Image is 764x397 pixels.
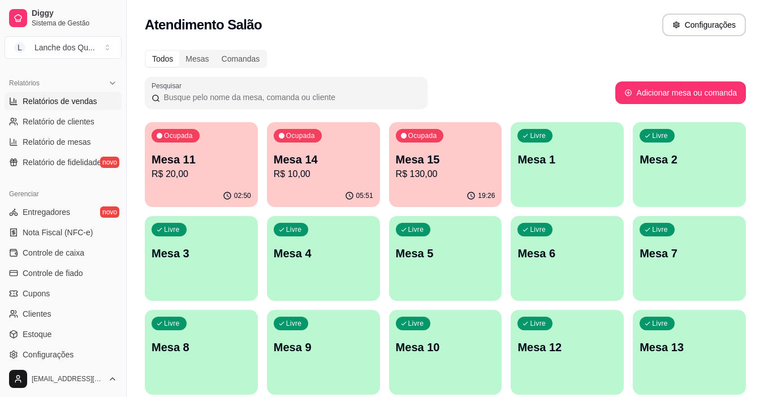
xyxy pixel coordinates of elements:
[5,264,122,282] a: Controle de fiado
[145,16,262,34] h2: Atendimento Salão
[662,14,746,36] button: Configurações
[5,113,122,131] a: Relatório de clientes
[652,131,668,140] p: Livre
[23,288,50,299] span: Cupons
[274,245,373,261] p: Mesa 4
[267,310,380,395] button: LivreMesa 9
[32,19,117,28] span: Sistema de Gestão
[633,122,746,207] button: LivreMesa 2
[23,247,84,258] span: Controle de caixa
[164,225,180,234] p: Livre
[152,167,251,181] p: R$ 20,00
[615,81,746,104] button: Adicionar mesa ou comanda
[23,308,51,320] span: Clientes
[152,152,251,167] p: Mesa 11
[145,122,258,207] button: OcupadaMesa 11R$ 20,0002:50
[145,216,258,301] button: LivreMesa 3
[145,310,258,395] button: LivreMesa 8
[396,245,495,261] p: Mesa 5
[408,319,424,328] p: Livre
[530,319,546,328] p: Livre
[5,133,122,151] a: Relatório de mesas
[5,325,122,343] a: Estoque
[517,152,617,167] p: Mesa 1
[152,245,251,261] p: Mesa 3
[396,339,495,355] p: Mesa 10
[160,92,421,103] input: Pesquisar
[286,319,302,328] p: Livre
[408,225,424,234] p: Livre
[34,42,95,53] div: Lanche dos Qu ...
[32,8,117,19] span: Diggy
[23,157,101,168] span: Relatório de fidelidade
[5,203,122,221] a: Entregadoresnovo
[5,5,122,32] a: DiggySistema de Gestão
[146,51,179,67] div: Todos
[478,191,495,200] p: 19:26
[5,153,122,171] a: Relatório de fidelidadenovo
[23,227,93,238] span: Nota Fiscal (NFC-e)
[389,122,502,207] button: OcupadaMesa 15R$ 130,0019:26
[5,365,122,392] button: [EMAIL_ADDRESS][DOMAIN_NAME]
[274,339,373,355] p: Mesa 9
[396,167,495,181] p: R$ 130,00
[23,136,91,148] span: Relatório de mesas
[408,131,437,140] p: Ocupada
[32,374,103,383] span: [EMAIL_ADDRESS][DOMAIN_NAME]
[179,51,215,67] div: Mesas
[640,339,739,355] p: Mesa 13
[274,152,373,167] p: Mesa 14
[5,346,122,364] a: Configurações
[267,216,380,301] button: LivreMesa 4
[23,349,74,360] span: Configurações
[5,223,122,241] a: Nota Fiscal (NFC-e)
[640,152,739,167] p: Mesa 2
[511,310,624,395] button: LivreMesa 12
[356,191,373,200] p: 05:51
[9,79,40,88] span: Relatórios
[530,131,546,140] p: Livre
[215,51,266,67] div: Comandas
[511,216,624,301] button: LivreMesa 6
[5,185,122,203] div: Gerenciar
[23,96,97,107] span: Relatórios de vendas
[23,116,94,127] span: Relatório de clientes
[5,305,122,323] a: Clientes
[517,245,617,261] p: Mesa 6
[389,310,502,395] button: LivreMesa 10
[640,245,739,261] p: Mesa 7
[5,244,122,262] a: Controle de caixa
[234,191,251,200] p: 02:50
[152,81,185,90] label: Pesquisar
[23,329,51,340] span: Estoque
[652,225,668,234] p: Livre
[274,167,373,181] p: R$ 10,00
[396,152,495,167] p: Mesa 15
[23,267,83,279] span: Controle de fiado
[633,216,746,301] button: LivreMesa 7
[5,36,122,59] button: Select a team
[286,131,315,140] p: Ocupada
[5,92,122,110] a: Relatórios de vendas
[164,319,180,328] p: Livre
[652,319,668,328] p: Livre
[152,339,251,355] p: Mesa 8
[23,206,70,218] span: Entregadores
[517,339,617,355] p: Mesa 12
[164,131,193,140] p: Ocupada
[267,122,380,207] button: OcupadaMesa 14R$ 10,0005:51
[633,310,746,395] button: LivreMesa 13
[286,225,302,234] p: Livre
[5,284,122,303] a: Cupons
[511,122,624,207] button: LivreMesa 1
[389,216,502,301] button: LivreMesa 5
[530,225,546,234] p: Livre
[14,42,25,53] span: L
